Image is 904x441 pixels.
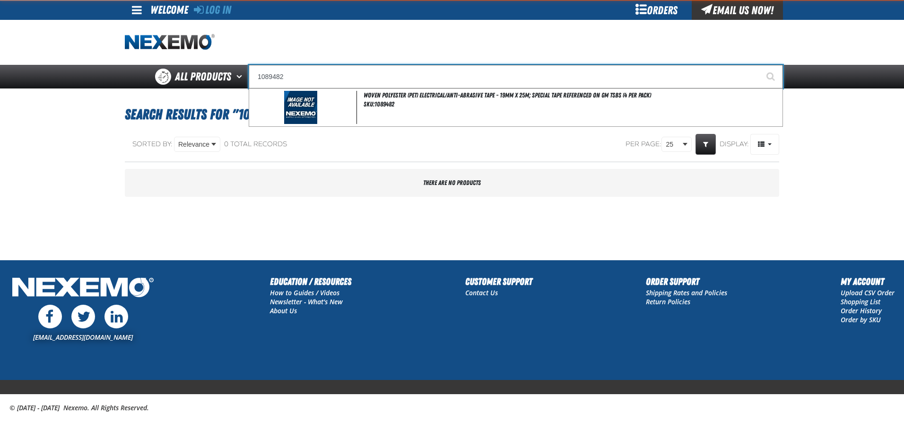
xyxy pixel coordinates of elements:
a: Contact Us [465,288,498,297]
h2: Customer Support [465,274,532,289]
img: missing_image.jpg [284,91,317,124]
span: Relevance [178,140,209,150]
a: About Us [270,306,297,315]
span: There are no products [423,179,481,186]
input: Search [249,65,783,88]
h2: My Account [841,274,895,289]
img: Nexemo Logo [9,274,156,302]
a: Upload CSV Order [841,288,895,297]
a: Order History [841,306,882,315]
h1: Search Results for "10089482" [125,102,779,127]
span: Product Grid Views Toolbar [751,134,779,154]
a: Shopping List [841,297,880,306]
a: Newsletter - What's New [270,297,343,306]
a: How to Guides / Videos [270,288,339,297]
span: All Products [175,68,231,85]
a: [EMAIL_ADDRESS][DOMAIN_NAME] [33,333,133,342]
div: 0 total records [224,140,287,149]
span: Per page: [626,140,661,149]
h2: Order Support [646,274,727,289]
span: Sorted By: [132,140,173,148]
a: Shipping Rates and Policies [646,288,727,297]
a: Return Policies [646,297,690,306]
span: SKU:1089482 [364,100,394,108]
a: Order by SKU [841,315,881,324]
a: Home [125,34,215,51]
h2: Education / Resources [270,274,351,289]
a: Log In [194,3,231,17]
button: Open All Products pages [233,65,249,88]
span: Woven Polyester (PET) Electrical/Anti-Abrasive Tape - 19mm x 25M; Special Tape Referenced on GM T... [364,91,651,99]
button: Start Searching [759,65,783,88]
button: Product Grid Views Toolbar [750,134,779,155]
span: 25 [666,140,681,150]
img: Nexemo logo [125,34,215,51]
a: Expand or Collapse Grid Filters [695,134,716,155]
span: Display: [720,140,749,148]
